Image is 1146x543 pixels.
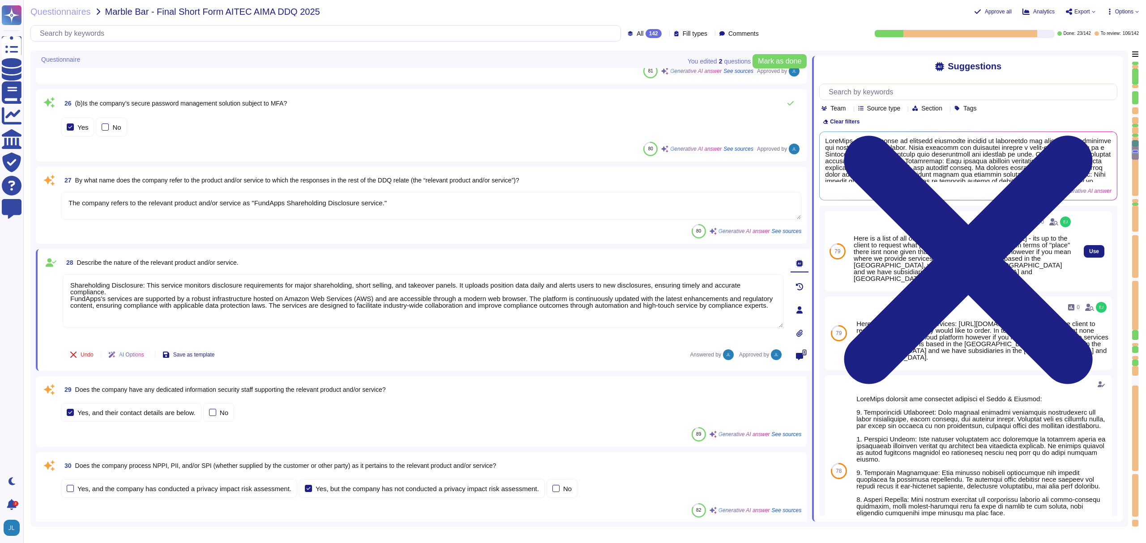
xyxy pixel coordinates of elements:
span: 89 [696,432,701,437]
span: Mark as done [758,58,801,65]
img: user [771,349,782,360]
span: AI Options [119,352,144,357]
span: 82 [696,508,701,513]
div: Yes [77,124,88,131]
span: 30 [61,462,72,469]
span: Analytics [1033,9,1055,14]
img: user [1096,302,1107,313]
span: Comments [728,30,759,37]
input: Search by keywords [35,25,620,41]
textarea: Shareholding Disclosure: This service monitors disclosure requirements for major shareholding, sh... [63,274,783,328]
span: Approve all [985,9,1012,14]
span: Use [1089,249,1099,254]
span: Approved by [739,352,769,357]
span: Questionnaire [41,56,80,63]
div: 2 [13,501,18,506]
button: Approve all [974,8,1012,15]
span: Fill types [683,30,707,37]
button: Save as template [155,346,222,364]
span: By what name does the company refer to the product and/or service to which the responses in the r... [75,177,519,184]
span: Generative AI answer [718,508,770,513]
span: Questionnaires [30,7,91,16]
b: 2 [719,58,723,64]
span: See sources [723,68,753,74]
div: No [220,409,228,416]
span: Marble Bar - Final Short Form AITEC AIMA DDQ 2025 [105,7,320,16]
div: No [563,485,572,492]
span: Does the company process NPPI, PII, and/or SPI (whether supplied by the customer or other party) ... [75,462,496,469]
span: (b)Is the company’s secure password management solution subject to MFA? [75,100,287,107]
span: Approved by [757,146,787,152]
span: Done: [1064,31,1076,36]
span: Generative AI answer [670,68,722,74]
span: 80 [696,229,701,233]
span: All [637,30,644,37]
div: Yes, but the company has not conducted a privacy impact risk assessment. [316,485,539,492]
span: Generative AI answer [718,229,770,234]
span: Does the company have any dedicated information security staff supporting the relevant product an... [75,386,386,393]
span: You edited question s [688,58,751,64]
span: 26 [61,100,72,106]
img: user [1060,216,1071,227]
span: Options [1115,9,1133,14]
span: Describe the nature of the relevant product and/or service. [77,259,239,266]
button: Undo [63,346,101,364]
span: 78 [836,468,842,474]
button: Mark as done [753,54,807,68]
span: 80 [648,146,653,151]
span: 27 [61,177,72,183]
button: user [2,518,26,538]
span: Answered by [690,352,721,357]
div: Yes, and their contact details are below. [77,409,196,416]
span: Export [1074,9,1090,14]
span: Approved by [757,68,787,74]
span: See sources [772,229,802,234]
span: 106 / 142 [1123,31,1139,36]
img: user [723,349,734,360]
img: user [789,144,800,154]
textarea: The company refers to the relevant product and/or service as "FundApps Shareholding Disclosure se... [61,192,801,220]
input: Search by keywords [824,84,1117,100]
span: 79 [834,249,840,254]
span: Generative AI answer [718,432,770,437]
span: See sources [772,432,802,437]
span: See sources [772,508,802,513]
span: Undo [81,352,94,357]
span: 81 [648,68,653,73]
button: Analytics [1022,8,1055,15]
div: No [112,124,121,131]
span: 29 [61,386,72,393]
span: 23 / 142 [1077,31,1091,36]
img: user [4,520,20,536]
button: Use [1084,245,1104,258]
div: 142 [646,29,662,38]
span: Generative AI answer [670,146,722,152]
span: Save as template [173,352,215,357]
span: See sources [723,146,753,152]
span: To review: [1101,31,1121,36]
span: 79 [836,331,842,336]
span: 0 [802,349,807,356]
div: Yes, and the company has conducted a privacy impact risk assessment. [77,485,291,492]
span: 28 [63,259,73,266]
